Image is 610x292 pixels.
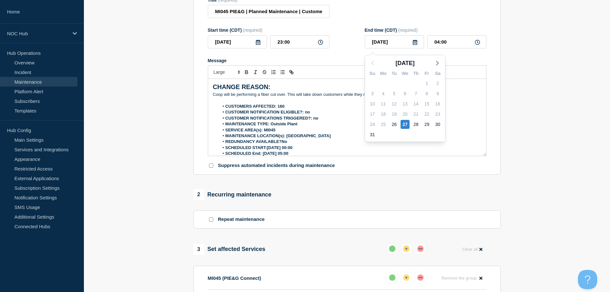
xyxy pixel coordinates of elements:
[393,58,417,68] button: [DATE]
[225,116,319,121] strong: CUSTOMER NOTIFICATIONS TRIGGERED?: no
[390,89,399,98] div: Tuesday, Aug 5, 2025
[225,128,276,132] strong: SERVICE AREA(s): MI045
[438,272,486,284] button: Remove the group
[213,83,271,90] strong: CHANGE REASON:
[411,70,421,78] div: Th
[193,189,272,200] div: Recurring maintenance
[389,70,400,78] div: Tu
[368,110,377,119] div: Sunday, Aug 17, 2025
[365,35,424,48] input: YYYY-MM-DD
[218,163,335,169] p: Suppress automated incidents during maintenance
[243,28,263,33] span: (required)
[417,274,424,281] div: down
[422,110,431,119] div: Friday, Aug 22, 2025
[421,70,432,78] div: Fr
[398,28,418,33] span: (required)
[367,70,378,78] div: Su
[386,272,398,283] button: up
[415,243,426,254] button: down
[211,68,242,76] span: Font size
[278,68,287,76] button: Toggle bulleted list
[365,28,486,33] div: End time (CDT)
[225,133,331,138] strong: MAINTENANCE LOCATION(s): [GEOGRAPHIC_DATA]
[379,89,388,98] div: Monday, Aug 4, 2025
[401,272,412,283] button: affected
[209,163,213,168] input: Suppress automated incidents during maintenance
[270,35,329,48] input: HH:MM
[390,99,399,108] div: Tuesday, Aug 12, 2025
[401,99,410,108] div: Wednesday, Aug 13, 2025
[368,99,377,108] div: Sunday, Aug 10, 2025
[411,99,420,108] div: Thursday, Aug 14, 2025
[378,70,389,78] div: Mo
[390,110,399,119] div: Tuesday, Aug 19, 2025
[395,58,415,68] span: [DATE]
[389,246,395,252] div: up
[433,89,442,98] div: Saturday, Aug 9, 2025
[208,35,267,48] input: YYYY-MM-DD
[213,92,481,97] p: Coop will be performing a fiber cut over. This will take down customers while they move fibers fr...
[368,120,377,129] div: Sunday, Aug 24, 2025
[422,79,431,88] div: Friday, Aug 1, 2025
[422,99,431,108] div: Friday, Aug 15, 2025
[422,120,431,129] div: Friday, Aug 29, 2025
[225,110,310,114] strong: CUSTOMER NOTIFICATION ELIGIBLE?: no
[389,274,395,281] div: up
[208,79,486,156] div: Message
[403,274,410,281] div: affected
[379,120,388,129] div: Monday, Aug 25, 2025
[242,68,251,76] button: Toggle bold text
[225,145,293,150] strong: SCHEDULED START:[DATE] 00:00
[379,99,388,108] div: Monday, Aug 11, 2025
[411,120,420,129] div: Thursday, Aug 28, 2025
[400,70,411,78] div: We
[208,5,329,18] input: Title
[368,89,377,98] div: Sunday, Aug 3, 2025
[260,68,269,76] button: Toggle strikethrough text
[442,276,477,280] span: Remove the group
[433,120,442,129] div: Saturday, Aug 30, 2025
[251,68,260,76] button: Toggle italic text
[225,104,285,109] strong: CUSTOMERS AFFECTED: 160
[193,244,204,255] span: 3
[225,151,289,156] strong: SCHEDULED End: [DATE] 05:00
[193,189,204,200] span: 2
[433,99,442,108] div: Saturday, Aug 16, 2025
[225,139,287,144] strong: REDUNDANCY AVAILABLE?No
[208,58,486,63] div: Message
[7,31,69,36] p: NOC Hub
[415,272,426,283] button: down
[208,28,329,33] div: Start time (CDT)
[193,244,265,255] div: Set affected Services
[401,120,410,129] div: Wednesday, Aug 27, 2025
[401,110,410,119] div: Wednesday, Aug 20, 2025
[390,120,399,129] div: Tuesday, Aug 26, 2025
[422,89,431,98] div: Friday, Aug 8, 2025
[401,89,410,98] div: Wednesday, Aug 6, 2025
[578,270,597,289] iframe: Help Scout Beacon - Open
[433,79,442,88] div: Saturday, Aug 2, 2025
[386,243,398,254] button: up
[379,110,388,119] div: Monday, Aug 18, 2025
[417,246,424,252] div: down
[433,110,442,119] div: Saturday, Aug 23, 2025
[427,35,486,48] input: HH:MM
[432,70,443,78] div: Sa
[208,275,261,281] p: MI045 (PIE&G Connect)
[269,68,278,76] button: Toggle ordered list
[403,246,410,252] div: affected
[458,243,486,255] button: Clear all
[287,68,296,76] button: Toggle link
[368,130,377,139] div: Sunday, Aug 31, 2025
[218,216,265,222] p: Repeat maintenance
[225,121,297,126] strong: MAINTENANCE TYPE: Outside Plant
[401,243,412,254] button: affected
[411,89,420,98] div: Thursday, Aug 7, 2025
[411,110,420,119] div: Thursday, Aug 21, 2025
[209,217,213,221] input: Repeat maintenance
